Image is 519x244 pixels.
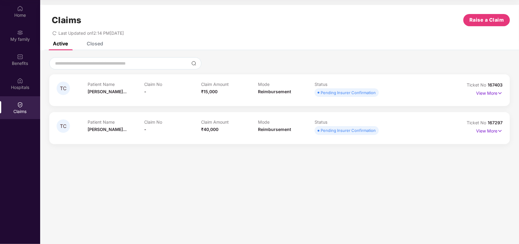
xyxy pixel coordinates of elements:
p: Patient Name [88,82,145,87]
div: Closed [87,41,103,47]
img: svg+xml;base64,PHN2ZyBpZD0iU2VhcmNoLTMyeDMyIiB4bWxucz0iaHR0cDovL3d3dy53My5vcmcvMjAwMC9zdmciIHdpZH... [191,61,196,66]
span: 167297 [488,120,503,125]
img: svg+xml;base64,PHN2ZyBpZD0iSG9zcGl0YWxzIiB4bWxucz0iaHR0cDovL3d3dy53My5vcmcvMjAwMC9zdmciIHdpZHRoPS... [17,78,23,84]
span: TC [60,124,67,129]
span: Ticket No [467,82,488,87]
span: [PERSON_NAME]... [88,89,127,94]
p: Patient Name [88,119,145,125]
span: Reimbursement [258,89,291,94]
img: svg+xml;base64,PHN2ZyB3aWR0aD0iMjAiIGhlaWdodD0iMjAiIHZpZXdCb3g9IjAgMCAyMCAyMCIgZmlsbD0ibm9uZSIgeG... [17,30,23,36]
div: Active [53,41,68,47]
p: View More [476,126,503,134]
img: svg+xml;base64,PHN2ZyB4bWxucz0iaHR0cDovL3d3dy53My5vcmcvMjAwMC9zdmciIHdpZHRoPSIxNyIgaGVpZ2h0PSIxNy... [497,90,503,97]
span: TC [60,86,67,91]
span: Raise a Claim [469,16,504,24]
img: svg+xml;base64,PHN2ZyBpZD0iQmVuZWZpdHMiIHhtbG5zPSJodHRwOi8vd3d3LnczLm9yZy8yMDAwL3N2ZyIgd2lkdGg9Ij... [17,54,23,60]
span: - [144,89,146,94]
span: 167403 [488,82,503,87]
span: redo [52,30,57,36]
p: Claim Amount [201,119,258,125]
p: View More [476,88,503,97]
img: svg+xml;base64,PHN2ZyBpZD0iQ2xhaW0iIHhtbG5zPSJodHRwOi8vd3d3LnczLm9yZy8yMDAwL3N2ZyIgd2lkdGg9IjIwIi... [17,102,23,108]
p: Claim No [144,82,201,87]
p: Status [315,82,371,87]
div: Pending Insurer Confirmation [321,127,376,133]
button: Raise a Claim [463,14,510,26]
img: svg+xml;base64,PHN2ZyB4bWxucz0iaHR0cDovL3d3dy53My5vcmcvMjAwMC9zdmciIHdpZHRoPSIxNyIgaGVpZ2h0PSIxNy... [497,128,503,134]
img: svg+xml;base64,PHN2ZyBpZD0iSG9tZSIgeG1sbnM9Imh0dHA6Ly93d3cudzMub3JnLzIwMDAvc3ZnIiB3aWR0aD0iMjAiIG... [17,5,23,12]
span: ₹40,000 [201,127,218,132]
div: Pending Insurer Confirmation [321,90,376,96]
p: Mode [258,119,315,125]
span: - [144,127,146,132]
p: Claim Amount [201,82,258,87]
span: Ticket No [467,120,488,125]
span: [PERSON_NAME]... [88,127,127,132]
span: ₹15,000 [201,89,218,94]
h1: Claims [52,15,82,25]
p: Mode [258,82,315,87]
p: Claim No [144,119,201,125]
p: Status [315,119,371,125]
span: Reimbursement [258,127,291,132]
span: Last Updated on 12:14 PM[DATE] [58,30,124,36]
